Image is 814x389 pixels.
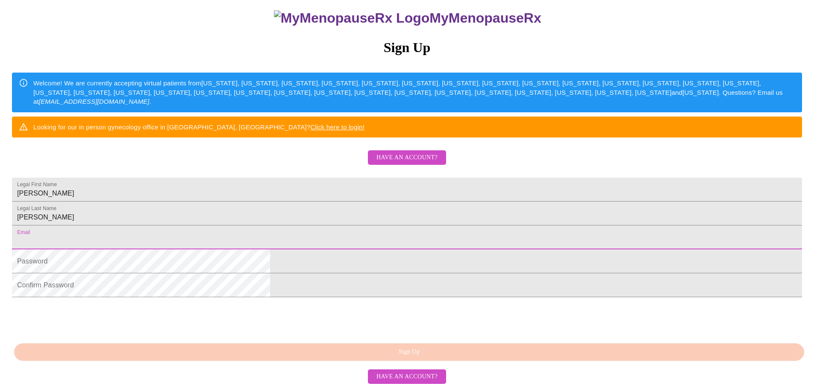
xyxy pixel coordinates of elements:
[376,371,438,382] span: Have an account?
[33,119,364,135] div: Looking for our in person gynecology office in [GEOGRAPHIC_DATA], [GEOGRAPHIC_DATA]?
[366,372,448,380] a: Have an account?
[13,10,802,26] h3: MyMenopauseRx
[12,301,142,335] iframe: reCAPTCHA
[310,123,364,131] a: Click here to login!
[39,98,150,105] em: [EMAIL_ADDRESS][DOMAIN_NAME]
[368,369,446,384] button: Have an account?
[274,10,429,26] img: MyMenopauseRx Logo
[33,75,795,109] div: Welcome! We are currently accepting virtual patients from [US_STATE], [US_STATE], [US_STATE], [US...
[366,160,448,167] a: Have an account?
[12,40,802,56] h3: Sign Up
[368,150,446,165] button: Have an account?
[376,152,438,163] span: Have an account?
